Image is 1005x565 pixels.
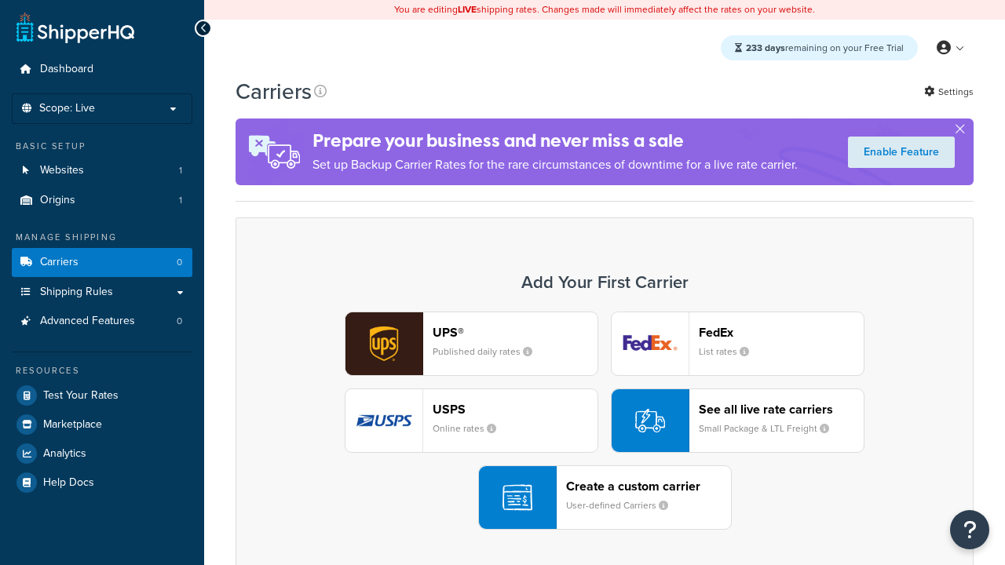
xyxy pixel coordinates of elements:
a: Enable Feature [848,137,955,168]
span: Test Your Rates [43,389,119,403]
a: Websites 1 [12,156,192,185]
a: Settings [924,81,974,103]
img: ups logo [345,312,422,375]
p: Set up Backup Carrier Rates for the rare circumstances of downtime for a live rate carrier. [312,154,798,176]
div: remaining on your Free Trial [721,35,918,60]
span: 1 [179,194,182,207]
button: See all live rate carriersSmall Package & LTL Freight [611,388,864,453]
h4: Prepare your business and never miss a sale [312,128,798,154]
h1: Carriers [236,76,312,107]
span: Origins [40,194,75,207]
a: Analytics [12,439,192,468]
span: Websites [40,164,84,177]
header: Create a custom carrier [566,479,731,494]
small: List rates [699,344,762,359]
span: Advanced Features [40,315,135,328]
li: Carriers [12,248,192,277]
span: Shipping Rules [40,286,113,299]
small: User-defined Carriers [566,498,681,512]
small: Online rates [433,421,509,436]
header: USPS [433,402,598,417]
a: Advanced Features 0 [12,307,192,336]
strong: 233 days [746,41,785,55]
img: usps logo [345,389,422,452]
span: 0 [177,256,182,269]
header: FedEx [699,325,864,340]
div: Manage Shipping [12,231,192,244]
header: See all live rate carriers [699,402,864,417]
span: Carriers [40,256,79,269]
small: Published daily rates [433,344,545,359]
span: Dashboard [40,63,93,76]
span: 0 [177,315,182,328]
button: ups logoUPS®Published daily rates [345,312,598,376]
a: Shipping Rules [12,278,192,307]
a: Dashboard [12,55,192,84]
span: Analytics [43,447,86,461]
li: Advanced Features [12,307,192,336]
small: Small Package & LTL Freight [699,421,842,436]
a: Test Your Rates [12,381,192,410]
span: 1 [179,164,182,177]
img: icon-carrier-liverate-becf4550.svg [635,406,665,436]
h3: Add Your First Carrier [252,273,957,292]
span: Marketplace [43,418,102,432]
a: ShipperHQ Home [16,12,134,43]
button: Open Resource Center [950,510,989,549]
a: Marketplace [12,410,192,439]
img: icon-carrier-custom-c93b8a24.svg [502,483,532,512]
a: Carriers 0 [12,248,192,277]
a: Origins 1 [12,186,192,215]
li: Origins [12,186,192,215]
header: UPS® [433,325,598,340]
div: Resources [12,364,192,377]
b: LIVE [458,2,477,16]
div: Basic Setup [12,140,192,153]
li: Websites [12,156,192,185]
span: Scope: Live [39,102,95,115]
span: Help Docs [43,476,94,490]
button: fedEx logoFedExList rates [611,312,864,376]
button: usps logoUSPSOnline rates [345,388,598,453]
a: Help Docs [12,468,192,497]
img: ad-rules-rateshop-fe6ec290ccb7230408bd80ed9643f0289d75e0ffd9eb532fc0e269fcd187b520.png [236,118,312,185]
img: fedEx logo [612,312,689,375]
button: Create a custom carrierUser-defined Carriers [478,465,732,530]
